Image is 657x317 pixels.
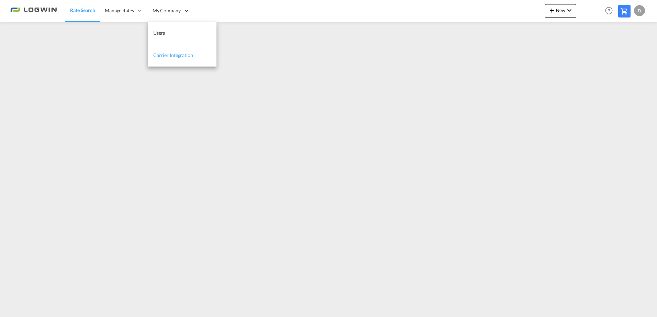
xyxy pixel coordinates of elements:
span: My Company [153,7,181,14]
span: Manage Rates [105,7,134,14]
div: D [634,5,645,16]
span: Help [603,5,615,16]
button: icon-plus 400-fgNewicon-chevron-down [545,4,576,18]
a: Carrier Integration [148,44,216,67]
span: Rate Search [70,7,95,13]
md-icon: icon-chevron-down [565,6,574,14]
a: Users [148,22,216,44]
span: Carrier Integration [153,52,193,58]
div: Help [603,5,618,17]
span: Users [153,30,165,36]
md-icon: icon-plus 400-fg [548,6,556,14]
img: 2761ae10d95411efa20a1f5e0282d2d7.png [10,3,57,19]
span: New [548,8,574,13]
